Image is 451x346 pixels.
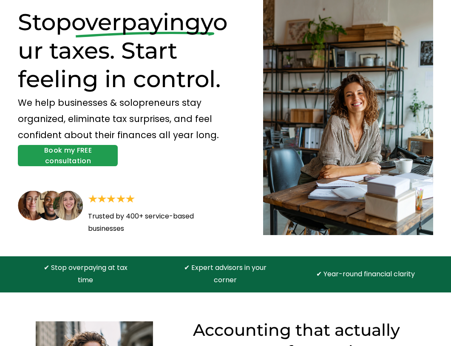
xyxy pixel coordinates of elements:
p: ✔ Expert advisors in your corner [176,262,276,286]
h1: Stop your taxes. Start feeling in control. [18,8,240,93]
span: overpaying [71,8,201,36]
p: Trusted by 400+ service-based businesses [88,210,223,235]
p: ✔ Stop overpaying at tax time [36,262,136,286]
p: ✔ Year-round financial clarity [315,268,416,281]
a: Book my FREE consultation [18,145,118,166]
p: We help businesses & solopreneurs stay organized, eliminate tax surprises, and feel confident abo... [18,95,240,143]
